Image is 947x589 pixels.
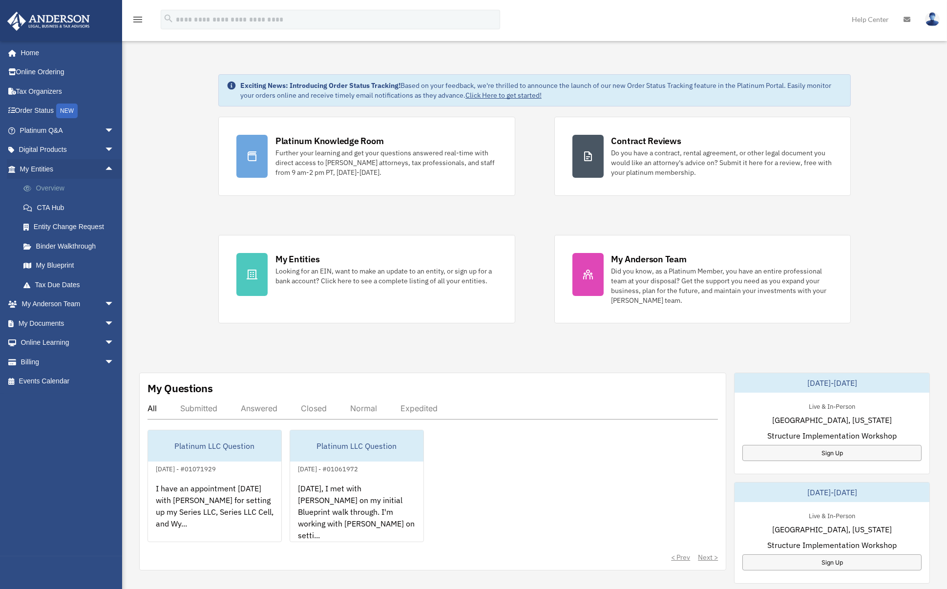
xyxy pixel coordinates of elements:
[7,101,129,121] a: Order StatusNEW
[7,352,129,372] a: Billingarrow_drop_down
[801,400,863,411] div: Live & In-Person
[180,403,217,413] div: Submitted
[925,12,940,26] img: User Pic
[14,179,129,198] a: Overview
[105,159,124,179] span: arrow_drop_up
[148,463,224,473] div: [DATE] - #01071929
[7,294,129,314] a: My Anderson Teamarrow_drop_down
[7,121,129,140] a: Platinum Q&Aarrow_drop_down
[4,12,93,31] img: Anderson Advisors Platinum Portal
[14,217,129,237] a: Entity Change Request
[611,135,681,147] div: Contract Reviews
[275,135,384,147] div: Platinum Knowledge Room
[465,91,542,100] a: Click Here to get started!
[7,43,124,63] a: Home
[147,381,213,396] div: My Questions
[14,236,129,256] a: Binder Walkthrough
[147,430,282,542] a: Platinum LLC Question[DATE] - #01071929I have an appointment [DATE] with [PERSON_NAME] for settin...
[290,475,423,551] div: [DATE], I met with [PERSON_NAME] on my initial Blueprint walk through. I'm working with [PERSON_N...
[301,403,327,413] div: Closed
[767,539,897,551] span: Structure Implementation Workshop
[275,148,497,177] div: Further your learning and get your questions answered real-time with direct access to [PERSON_NAM...
[218,117,515,196] a: Platinum Knowledge Room Further your learning and get your questions answered real-time with dire...
[105,314,124,334] span: arrow_drop_down
[742,445,922,461] a: Sign Up
[147,403,157,413] div: All
[735,373,929,393] div: [DATE]-[DATE]
[105,333,124,353] span: arrow_drop_down
[148,475,281,551] div: I have an appointment [DATE] with [PERSON_NAME] for setting up my Series LLC, Series LLC Cell, an...
[7,63,129,82] a: Online Ordering
[742,554,922,570] a: Sign Up
[290,463,366,473] div: [DATE] - #01061972
[290,430,424,542] a: Platinum LLC Question[DATE] - #01061972[DATE], I met with [PERSON_NAME] on my initial Blueprint w...
[554,117,851,196] a: Contract Reviews Do you have a contract, rental agreement, or other legal document you would like...
[218,235,515,323] a: My Entities Looking for an EIN, want to make an update to an entity, or sign up for a bank accoun...
[14,275,129,294] a: Tax Due Dates
[56,104,78,118] div: NEW
[7,333,129,353] a: Online Learningarrow_drop_down
[554,235,851,323] a: My Anderson Team Did you know, as a Platinum Member, you have an entire professional team at your...
[7,159,129,179] a: My Entitiesarrow_drop_up
[148,430,281,462] div: Platinum LLC Question
[7,372,129,391] a: Events Calendar
[767,430,897,442] span: Structure Implementation Workshop
[105,121,124,141] span: arrow_drop_down
[7,314,129,333] a: My Documentsarrow_drop_down
[400,403,438,413] div: Expedited
[772,524,892,535] span: [GEOGRAPHIC_DATA], [US_STATE]
[275,266,497,286] div: Looking for an EIN, want to make an update to an entity, or sign up for a bank account? Click her...
[241,403,277,413] div: Answered
[240,81,400,90] strong: Exciting News: Introducing Order Status Tracking!
[163,13,174,24] i: search
[7,140,129,160] a: Digital Productsarrow_drop_down
[14,256,129,275] a: My Blueprint
[275,253,319,265] div: My Entities
[735,483,929,502] div: [DATE]-[DATE]
[240,81,842,100] div: Based on your feedback, we're thrilled to announce the launch of our new Order Status Tracking fe...
[611,253,687,265] div: My Anderson Team
[7,82,129,101] a: Tax Organizers
[105,352,124,372] span: arrow_drop_down
[611,148,833,177] div: Do you have a contract, rental agreement, or other legal document you would like an attorney's ad...
[611,266,833,305] div: Did you know, as a Platinum Member, you have an entire professional team at your disposal? Get th...
[14,198,129,217] a: CTA Hub
[350,403,377,413] div: Normal
[772,414,892,426] span: [GEOGRAPHIC_DATA], [US_STATE]
[132,17,144,25] a: menu
[105,294,124,315] span: arrow_drop_down
[105,140,124,160] span: arrow_drop_down
[801,510,863,520] div: Live & In-Person
[290,430,423,462] div: Platinum LLC Question
[132,14,144,25] i: menu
